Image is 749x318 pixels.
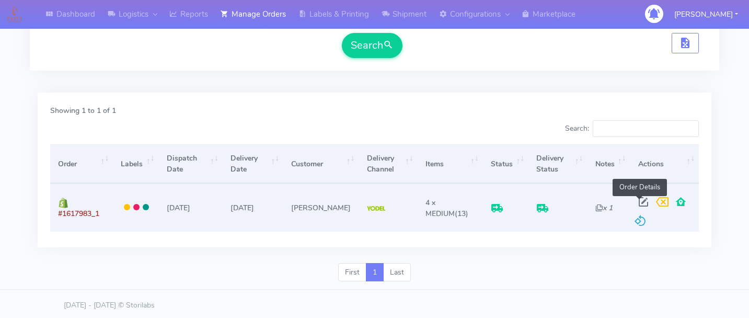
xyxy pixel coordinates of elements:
th: Notes: activate to sort column ascending [587,144,630,184]
th: Customer: activate to sort column ascending [283,144,359,184]
th: Order: activate to sort column ascending [50,144,113,184]
td: [DATE] [223,184,283,231]
th: Delivery Date: activate to sort column ascending [223,144,283,184]
span: #1617983_1 [58,209,99,219]
i: x 1 [595,203,613,213]
span: 4 x MEDIUM [425,198,455,219]
th: Status: activate to sort column ascending [483,144,528,184]
th: Labels: activate to sort column ascending [113,144,158,184]
td: [PERSON_NAME] [283,184,359,231]
th: Delivery Status: activate to sort column ascending [528,144,587,184]
td: [DATE] [158,184,222,231]
label: Search: [565,120,699,137]
th: Delivery Channel: activate to sort column ascending [359,144,417,184]
img: shopify.png [58,198,68,208]
input: Search: [593,120,699,137]
a: 1 [366,263,384,282]
span: (13) [425,198,468,219]
th: Items: activate to sort column ascending [418,144,483,184]
button: Search [342,33,402,58]
button: [PERSON_NAME] [666,4,746,25]
img: Yodel [367,206,385,211]
label: Showing 1 to 1 of 1 [50,105,116,116]
th: Actions: activate to sort column ascending [630,144,699,184]
th: Dispatch Date: activate to sort column ascending [158,144,222,184]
